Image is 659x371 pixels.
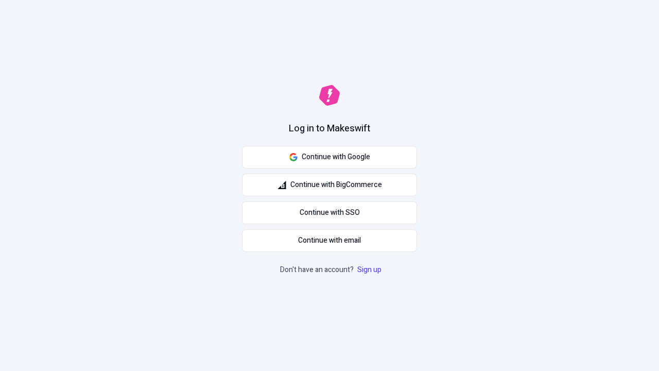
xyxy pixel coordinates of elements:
a: Continue with SSO [242,201,417,224]
button: Continue with BigCommerce [242,174,417,196]
span: Continue with Google [302,151,370,163]
a: Sign up [355,264,384,275]
span: Continue with BigCommerce [290,179,382,191]
button: Continue with Google [242,146,417,168]
h1: Log in to Makeswift [289,122,370,136]
span: Continue with email [298,235,361,246]
button: Continue with email [242,229,417,252]
p: Don't have an account? [280,264,384,276]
